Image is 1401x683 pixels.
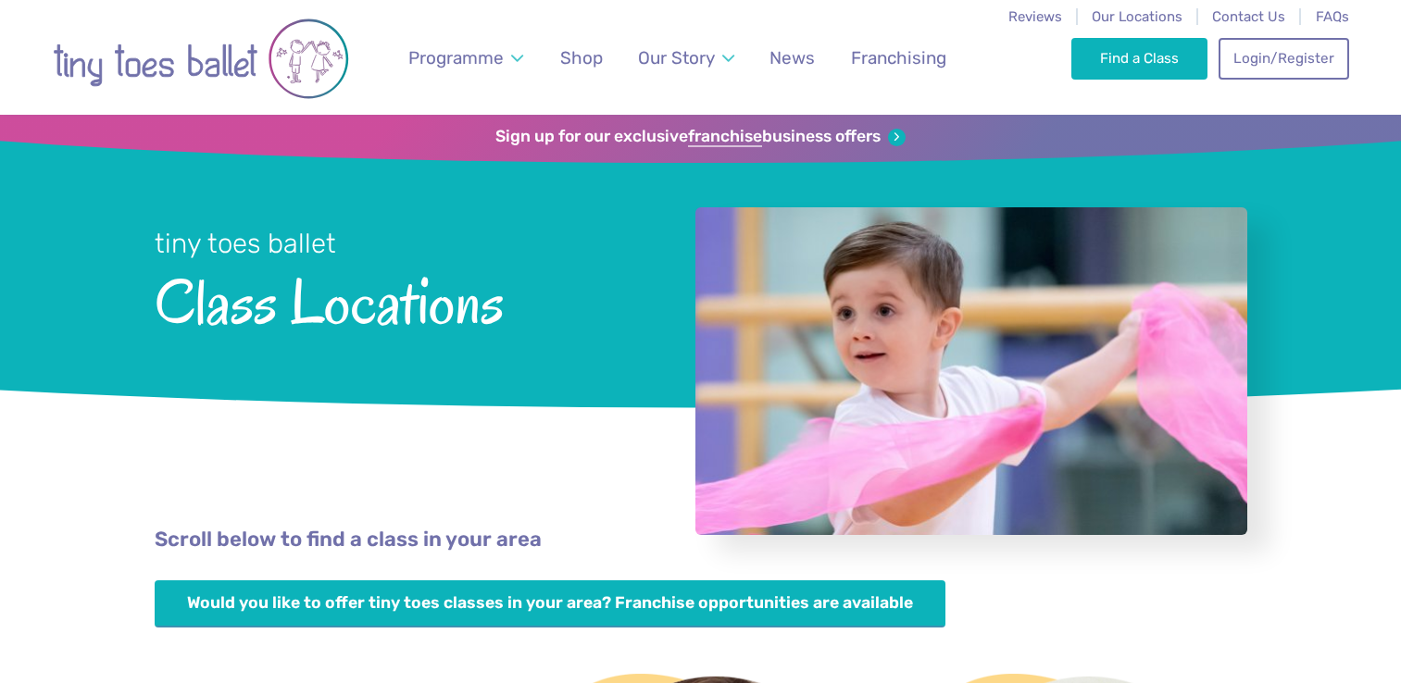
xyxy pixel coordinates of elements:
[155,526,1247,554] p: Scroll below to find a class in your area
[1008,8,1062,25] a: Reviews
[399,36,532,80] a: Programme
[1316,8,1349,25] a: FAQs
[155,262,646,337] span: Class Locations
[842,36,955,80] a: Franchising
[638,47,715,68] span: Our Story
[408,47,504,68] span: Programme
[53,12,349,106] img: tiny toes ballet
[155,580,946,627] a: Would you like to offer tiny toes classes in your area? Franchise opportunities are available
[495,127,906,147] a: Sign up for our exclusivefranchisebusiness offers
[1212,8,1285,25] a: Contact Us
[769,47,815,68] span: News
[1219,38,1348,79] a: Login/Register
[1071,38,1207,79] a: Find a Class
[1092,8,1182,25] a: Our Locations
[688,127,762,147] strong: franchise
[629,36,743,80] a: Our Story
[761,36,824,80] a: News
[155,228,336,259] small: tiny toes ballet
[551,36,611,80] a: Shop
[560,47,603,68] span: Shop
[851,47,946,68] span: Franchising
